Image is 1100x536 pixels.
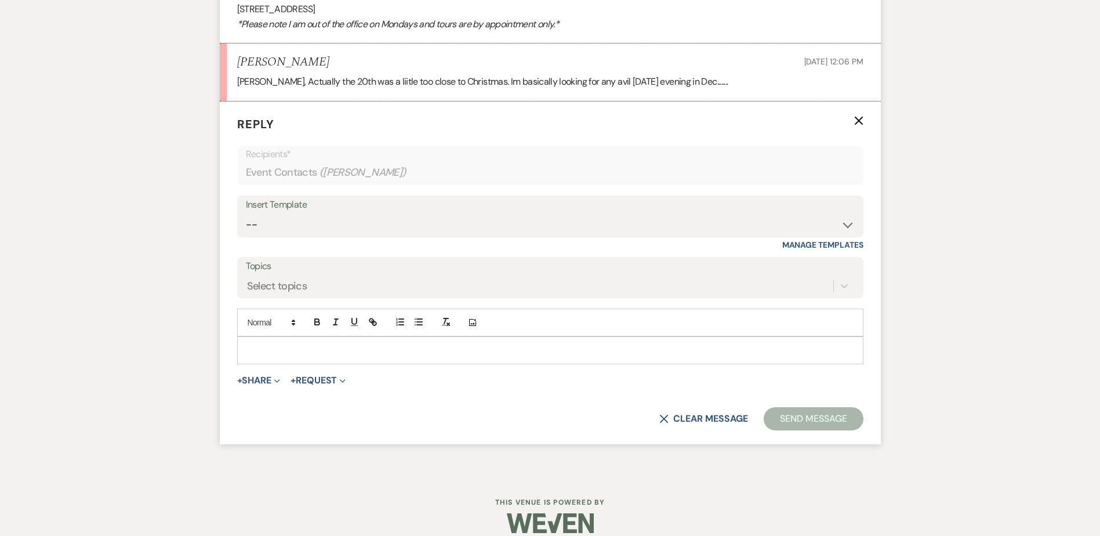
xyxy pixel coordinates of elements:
[247,278,307,294] div: Select topics
[237,376,281,385] button: Share
[237,74,863,89] p: [PERSON_NAME], Actually the 20th was a liitle too close to Christmas. Im basically looking for an...
[237,55,329,70] h5: [PERSON_NAME]
[237,2,863,17] p: [STREET_ADDRESS]
[246,197,855,213] div: Insert Template
[246,258,855,275] label: Topics
[804,56,863,67] span: [DATE] 12:06 PM
[659,414,747,423] button: Clear message
[782,240,863,250] a: Manage Templates
[246,147,855,162] p: Recipients*
[246,161,855,184] div: Event Contacts
[237,117,274,132] span: Reply
[237,18,560,30] em: *Please note I am out of the office on Mondays and tours are by appointment only.*
[291,376,346,385] button: Request
[291,376,296,385] span: +
[237,376,242,385] span: +
[320,165,406,180] span: ( [PERSON_NAME] )
[764,407,863,430] button: Send Message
